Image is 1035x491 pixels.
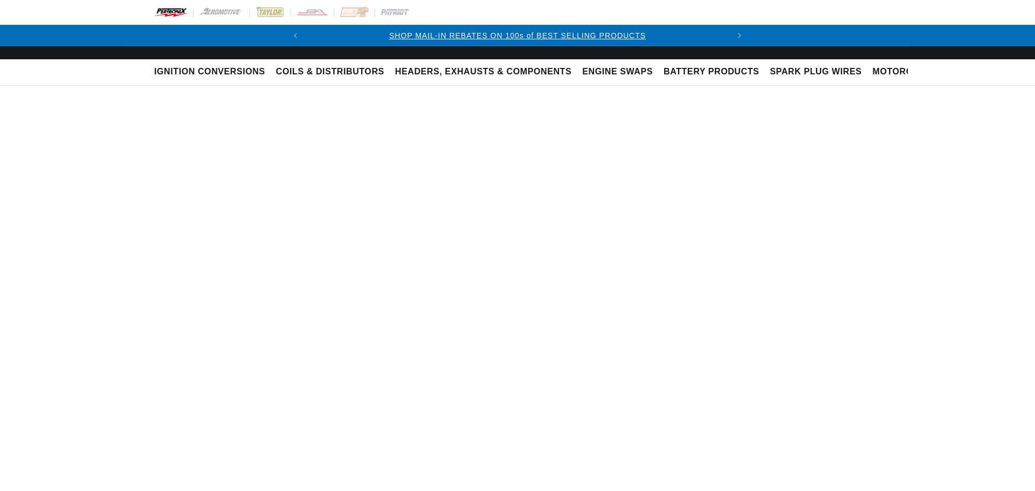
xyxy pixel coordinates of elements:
[306,30,729,42] div: 1 of 2
[664,66,759,78] span: Battery Products
[770,66,861,78] span: Spark Plug Wires
[395,66,571,78] span: Headers, Exhausts & Components
[285,25,306,46] button: Translation missing: en.sections.announcements.previous_announcement
[729,25,750,46] button: Translation missing: en.sections.announcements.next_announcement
[873,66,937,78] span: Motorcycle
[658,59,764,85] summary: Battery Products
[577,59,658,85] summary: Engine Swaps
[154,66,265,78] span: Ignition Conversions
[867,59,942,85] summary: Motorcycle
[389,31,646,40] a: SHOP MAIL-IN REBATES ON 100s of BEST SELLING PRODUCTS
[306,30,729,42] div: Announcement
[127,25,908,46] slideshow-component: Translation missing: en.sections.announcements.announcement_bar
[390,59,577,85] summary: Headers, Exhausts & Components
[276,66,384,78] span: Coils & Distributors
[271,59,390,85] summary: Coils & Distributors
[582,66,653,78] span: Engine Swaps
[154,59,271,85] summary: Ignition Conversions
[764,59,867,85] summary: Spark Plug Wires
